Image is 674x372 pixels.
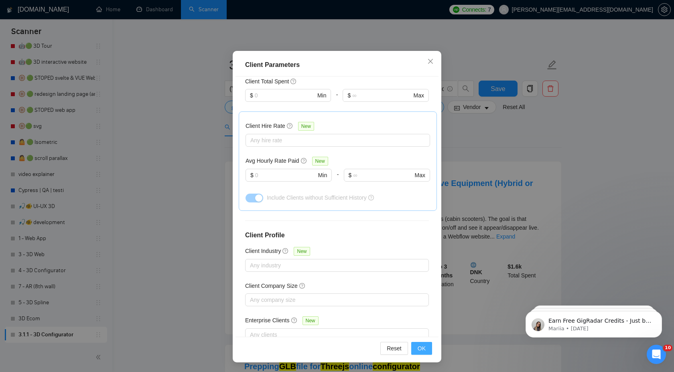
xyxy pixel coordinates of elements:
[245,77,289,86] h5: Client Total Spent
[245,230,429,240] h4: Client Profile
[380,342,408,355] button: Reset
[291,317,298,323] span: question-circle
[245,316,290,325] h5: Enterprise Clients
[368,195,374,200] span: question-circle
[415,171,425,180] span: Max
[255,171,317,180] input: 0
[312,157,328,166] span: New
[353,171,413,180] input: ∞
[331,89,343,111] div: -
[299,283,306,289] span: question-circle
[246,121,285,130] h5: Client Hire Rate
[245,247,281,255] h5: Client Industry
[352,91,412,100] input: ∞
[427,58,434,65] span: close
[332,169,343,191] div: -
[250,171,254,180] span: $
[347,91,351,100] span: $
[267,194,367,201] span: Include Clients without Sufficient History
[647,345,666,364] iframe: Intercom live chat
[514,294,674,350] iframe: Intercom notifications message
[663,345,672,351] span: 10
[294,247,310,256] span: New
[387,344,402,353] span: Reset
[298,122,314,131] span: New
[245,60,429,70] div: Client Parameters
[411,342,432,355] button: OK
[255,91,316,100] input: 0
[302,316,319,325] span: New
[420,51,441,73] button: Close
[250,91,253,100] span: $
[287,123,293,129] span: question-circle
[418,344,426,353] span: OK
[318,171,327,180] span: Min
[301,158,307,164] span: question-circle
[317,91,327,100] span: Min
[245,281,298,290] h5: Client Company Size
[246,156,299,165] h5: Avg Hourly Rate Paid
[414,91,424,100] span: Max
[290,78,297,85] span: question-circle
[349,171,352,180] span: $
[282,248,289,254] span: question-circle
